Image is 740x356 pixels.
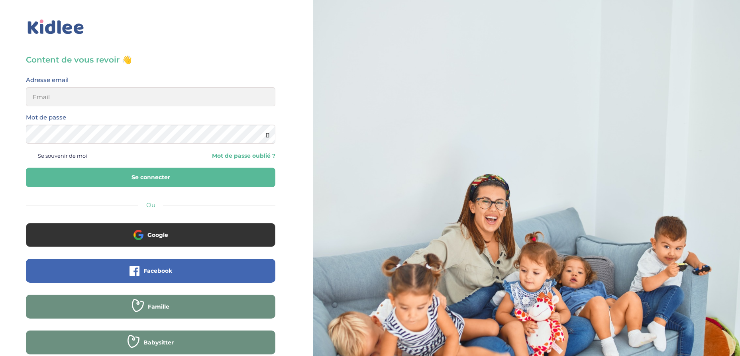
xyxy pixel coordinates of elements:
button: Facebook [26,259,275,283]
button: Se connecter [26,168,275,187]
span: Famille [148,303,169,311]
a: Facebook [26,272,275,280]
img: google.png [133,230,143,240]
button: Babysitter [26,331,275,354]
span: Babysitter [143,338,174,346]
button: Famille [26,295,275,319]
a: Google [26,237,275,244]
button: Google [26,223,275,247]
label: Adresse email [26,75,69,85]
img: facebook.png [130,266,139,276]
span: Google [147,231,168,239]
img: logo_kidlee_bleu [26,18,86,36]
a: Mot de passe oublié ? [157,152,275,160]
span: Facebook [143,267,172,275]
a: Babysitter [26,344,275,352]
span: Se souvenir de moi [38,151,87,161]
span: Ou [146,201,155,209]
a: Famille [26,308,275,316]
label: Mot de passe [26,112,66,123]
input: Email [26,87,275,106]
h3: Content de vous revoir 👋 [26,54,275,65]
